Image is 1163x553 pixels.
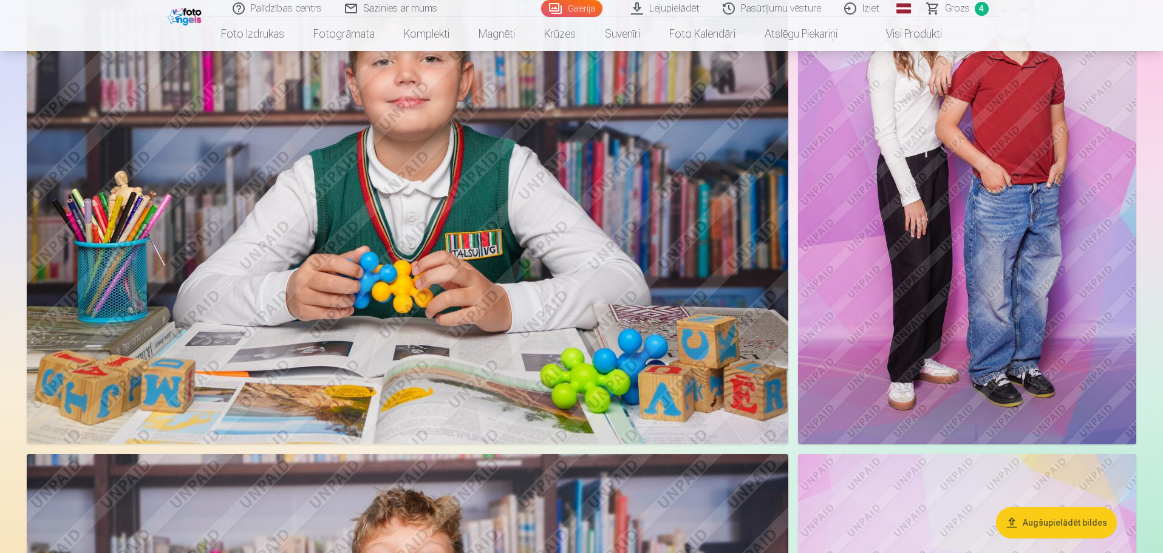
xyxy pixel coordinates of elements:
a: Suvenīri [590,17,655,51]
span: Grozs [945,1,970,16]
a: Foto kalendāri [655,17,750,51]
a: Fotogrāmata [299,17,389,51]
a: Visi produkti [852,17,957,51]
a: Atslēgu piekariņi [750,17,852,51]
a: Magnēti [464,17,530,51]
span: 4 [975,2,989,16]
a: Komplekti [389,17,464,51]
a: Krūzes [530,17,590,51]
img: /fa1 [168,5,205,25]
button: Augšupielādēt bildes [996,507,1117,538]
a: Foto izdrukas [206,17,299,51]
